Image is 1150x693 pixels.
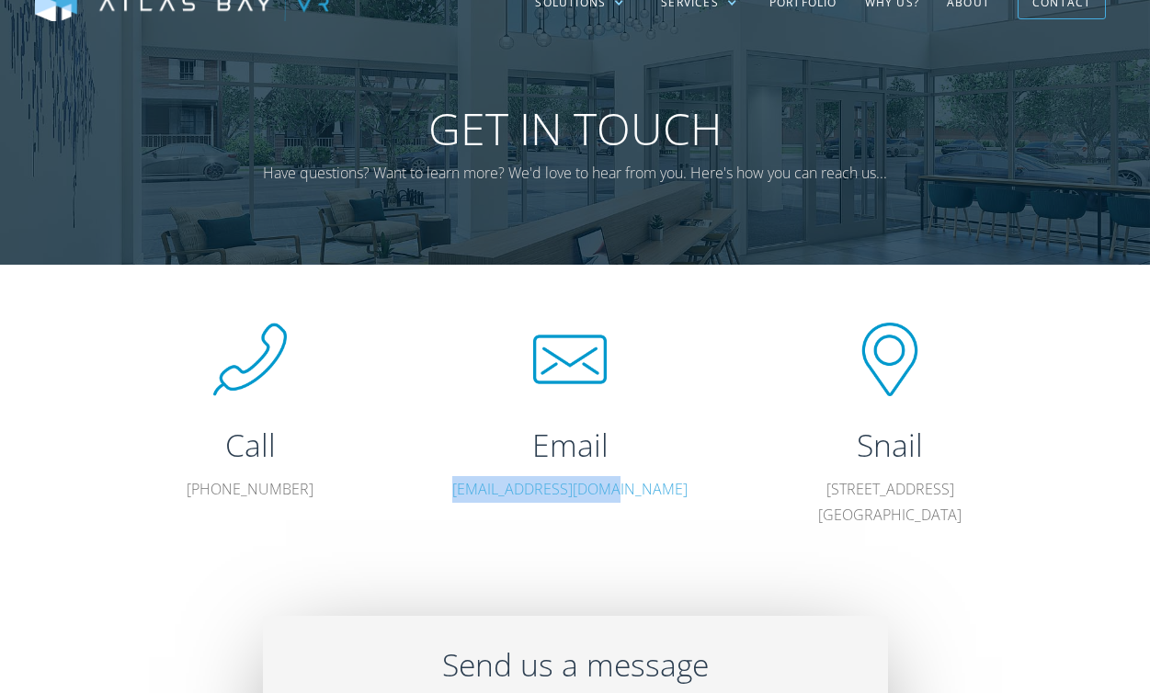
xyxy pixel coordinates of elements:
[130,424,371,467] h2: Call
[449,424,690,467] h2: Email
[254,160,897,187] p: Have questions? Want to learn more? We'd love to hear from you. Here's how you can reach us...
[769,424,1010,467] h2: Snail
[130,476,371,503] p: [PHONE_NUMBER]
[452,479,688,499] a: [EMAIL_ADDRESS][DOMAIN_NAME]
[769,476,1010,529] p: [STREET_ADDRESS] [GEOGRAPHIC_DATA]
[300,643,851,687] h2: Send us a message
[254,102,897,155] h1: Get In Touch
